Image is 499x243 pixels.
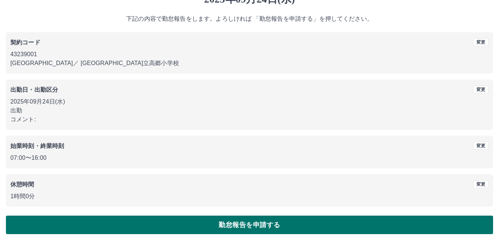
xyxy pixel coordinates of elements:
b: 始業時刻・終業時刻 [10,143,64,149]
button: 変更 [473,85,489,94]
b: 出勤日・出勤区分 [10,87,58,93]
p: 下記の内容で勤怠報告をします。よろしければ 「勤怠報告を申請する」を押してください。 [6,14,493,23]
b: 休憩時間 [10,181,34,188]
p: 出勤 [10,106,489,115]
p: 43239001 [10,50,489,59]
p: 2025年09月24日(水) [10,97,489,106]
p: コメント: [10,115,489,124]
button: 変更 [473,38,489,46]
button: 変更 [473,142,489,150]
p: [GEOGRAPHIC_DATA] ／ [GEOGRAPHIC_DATA]立高郷小学校 [10,59,489,68]
button: 勤怠報告を申請する [6,216,493,234]
p: 07:00 〜 16:00 [10,153,489,162]
p: 1時間0分 [10,192,489,201]
b: 契約コード [10,39,40,45]
button: 変更 [473,180,489,188]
